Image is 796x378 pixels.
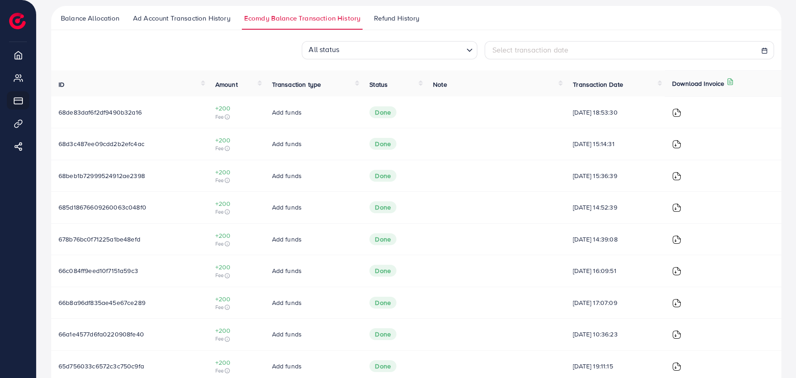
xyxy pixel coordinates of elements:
span: Add funds [272,298,302,307]
span: Add funds [272,171,302,180]
p: Download Invoice [672,78,725,89]
img: ic-download-invoice.1f3c1b55.svg [672,172,681,181]
span: Fee [215,335,257,342]
span: Add funds [272,139,302,148]
span: Fee [215,304,257,311]
span: Done [369,233,396,245]
div: Search for option [302,41,477,59]
span: Add funds [272,108,302,117]
span: All status [307,42,341,57]
span: +200 [215,104,257,113]
span: 68de83daf6f2df9490b32a16 [59,108,142,117]
span: [DATE] 15:36:39 [573,171,657,180]
span: [DATE] 10:36:23 [573,330,657,339]
span: 68beb1b72999524912ae2398 [59,171,145,180]
span: 678b76bc0f71225a1be48efd [59,235,140,244]
span: Ecomdy Balance Transaction History [244,13,360,23]
span: [DATE] 19:11:15 [573,362,657,371]
span: 68d3c487ee09cdd2b2efc4ac [59,139,144,148]
span: Fee [215,145,257,152]
img: ic-download-invoice.1f3c1b55.svg [672,299,681,308]
img: ic-download-invoice.1f3c1b55.svg [672,203,681,212]
span: Balance Allocation [61,13,119,23]
span: 685d18676609260063c048f0 [59,203,146,212]
span: [DATE] 16:09:51 [573,266,657,275]
span: [DATE] 14:52:39 [573,203,657,212]
img: logo [9,13,26,29]
span: +200 [215,262,257,272]
span: Fee [215,367,257,374]
iframe: To enrich screen reader interactions, please activate Accessibility in Grammarly extension settings [757,337,789,371]
span: +200 [215,358,257,367]
span: Ad Account Transaction History [133,13,230,23]
span: Done [369,328,396,340]
span: 66c084ff9eed10f7151a59c3 [59,266,138,275]
span: [DATE] 15:14:31 [573,139,657,148]
span: 66b8a96df835ae45e67ce289 [59,298,145,307]
span: Transaction type [272,80,321,89]
span: Add funds [272,362,302,371]
span: Note [433,80,447,89]
img: ic-download-invoice.1f3c1b55.svg [672,267,681,276]
span: Done [369,265,396,277]
span: [DATE] 18:53:30 [573,108,657,117]
img: ic-download-invoice.1f3c1b55.svg [672,362,681,371]
span: +200 [215,326,257,335]
span: Refund History [374,13,419,23]
span: Done [369,360,396,372]
span: Done [369,138,396,150]
span: +200 [215,168,257,177]
span: +200 [215,199,257,208]
span: Transaction Date [573,80,623,89]
span: Status [369,80,388,89]
span: 66a1e4577d6fa0220908fe40 [59,330,144,339]
span: Done [369,201,396,213]
span: 65d756033c6572c3c750c9fa [59,362,144,371]
span: +200 [215,231,257,240]
span: Add funds [272,235,302,244]
span: [DATE] 14:39:08 [573,235,657,244]
span: Add funds [272,203,302,212]
span: Done [369,106,396,118]
img: ic-download-invoice.1f3c1b55.svg [672,235,681,244]
span: +200 [215,136,257,145]
span: ID [59,80,64,89]
span: Fee [215,240,257,247]
span: Amount [215,80,238,89]
span: [DATE] 17:07:09 [573,298,657,307]
span: Select transaction date [492,45,569,55]
span: Add funds [272,266,302,275]
span: Done [369,297,396,309]
span: Done [369,170,396,182]
span: Add funds [272,330,302,339]
img: ic-download-invoice.1f3c1b55.svg [672,108,681,117]
span: +200 [215,294,257,304]
img: ic-download-invoice.1f3c1b55.svg [672,140,681,149]
span: Fee [215,113,257,121]
span: Fee [215,272,257,279]
img: ic-download-invoice.1f3c1b55.svg [672,330,681,339]
span: Fee [215,177,257,184]
input: Search for option [342,42,463,57]
span: Fee [215,208,257,215]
